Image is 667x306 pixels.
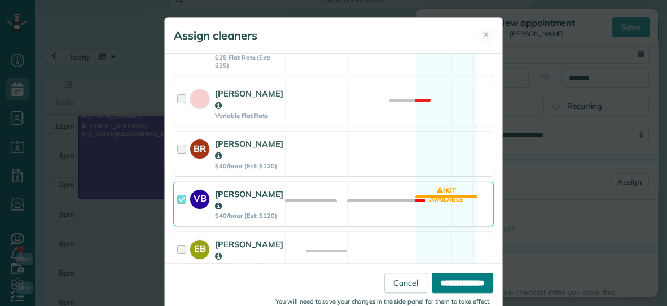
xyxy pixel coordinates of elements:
[215,212,283,220] strong: $40/hour (Est: $120)
[215,189,283,211] strong: [PERSON_NAME]
[215,239,283,261] strong: [PERSON_NAME]
[190,240,209,256] strong: EB
[215,162,283,170] strong: $40/hour (Est: $120)
[215,112,283,120] strong: Variable Flat Rate
[174,28,257,43] h5: Assign cleaners
[384,273,427,293] a: Cancel
[190,190,209,206] strong: VB
[215,88,283,111] strong: [PERSON_NAME]
[190,139,209,155] strong: BR
[483,29,489,40] span: ✕
[215,138,283,161] strong: [PERSON_NAME]
[215,54,283,70] strong: $25 Flat Rate (Est: $25)
[275,298,491,305] small: You will need to save your changes in the side panel for them to take effect.
[215,262,283,270] strong: $40/hour (Est: $120)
